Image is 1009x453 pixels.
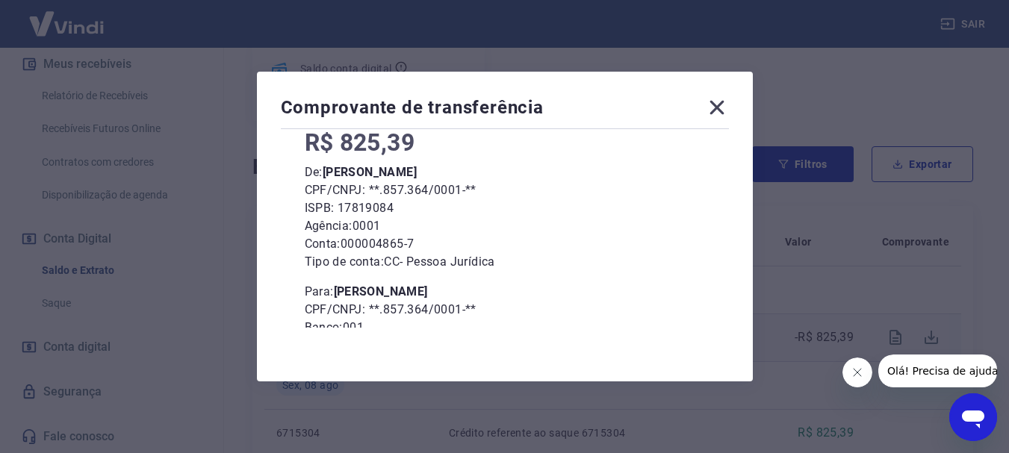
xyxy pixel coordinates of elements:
[305,217,705,235] p: Agência: 0001
[334,284,428,299] b: [PERSON_NAME]
[9,10,125,22] span: Olá! Precisa de ajuda?
[305,301,705,319] p: CPF/CNPJ: **.857.364/0001-**
[305,319,705,337] p: Banco: 001
[305,181,705,199] p: CPF/CNPJ: **.857.364/0001-**
[323,165,417,179] b: [PERSON_NAME]
[842,357,872,387] iframe: Fechar mensagem
[878,354,997,387] iframe: Mensagem da empresa
[949,393,997,441] iframe: Botão para abrir a janela de mensagens
[305,199,705,217] p: ISPB: 17819084
[305,253,705,271] p: Tipo de conta: CC - Pessoa Jurídica
[305,283,705,301] p: Para:
[305,128,415,157] span: R$ 825,39
[305,235,705,253] p: Conta: 000004865-7
[305,163,705,181] p: De:
[281,96,729,125] div: Comprovante de transferência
